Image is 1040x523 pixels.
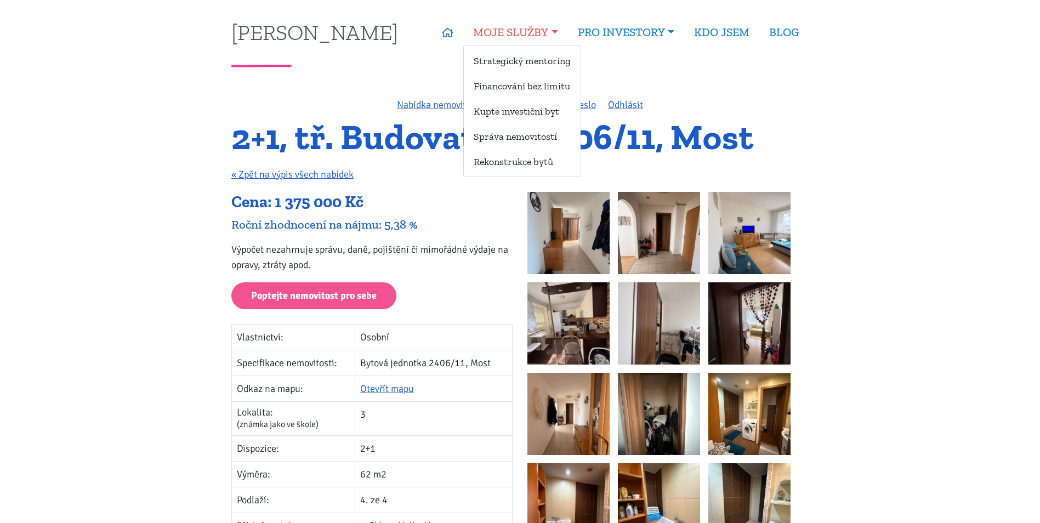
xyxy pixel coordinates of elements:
[237,419,319,430] span: (známka jako ve škole)
[232,461,355,487] td: Výměra:
[608,99,643,111] a: Odhlásit
[232,324,355,350] td: Vlastnictví:
[355,487,513,513] td: 4. ze 4
[463,20,567,45] a: MOJE SLUŽBY
[231,192,513,213] div: Cena: 1 375 000 Kč
[231,21,398,43] a: [PERSON_NAME]
[397,99,481,111] a: Nabídka nemovitostí
[464,151,581,172] a: Rekonstrukce bytů
[355,435,513,461] td: 2+1
[232,435,355,461] td: Dispozice:
[360,383,414,395] a: Otevřít mapu
[231,217,513,232] div: Roční zhodnocení na nájmu: 5,38 %
[231,122,809,152] h1: 2+1, tř. Budovatelů 2406/11, Most
[231,168,354,180] a: « Zpět na výpis všech nabídek
[232,350,355,376] td: Specifikace nemovitosti:
[464,126,581,146] a: Správa nemovitostí
[232,487,355,513] td: Podlaží:
[464,76,581,96] a: Financování bez limitu
[232,376,355,401] td: Odkaz na mapu:
[464,101,581,121] a: Kupte investiční byt
[231,282,396,309] a: Poptejte nemovitost pro sebe
[568,20,684,45] a: PRO INVESTORY
[759,20,809,45] a: BLOG
[355,461,513,487] td: 62 m2
[355,350,513,376] td: Bytová jednotka 2406/11, Most
[231,242,513,272] p: Výpočet nezahrnuje správu, daně, pojištění či mimořádné výdaje na opravy, ztráty apod.
[684,20,759,45] a: KDO JSEM
[232,401,355,435] td: Lokalita:
[464,50,581,71] a: Strategický mentoring
[355,324,513,350] td: Osobní
[355,401,513,435] td: 3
